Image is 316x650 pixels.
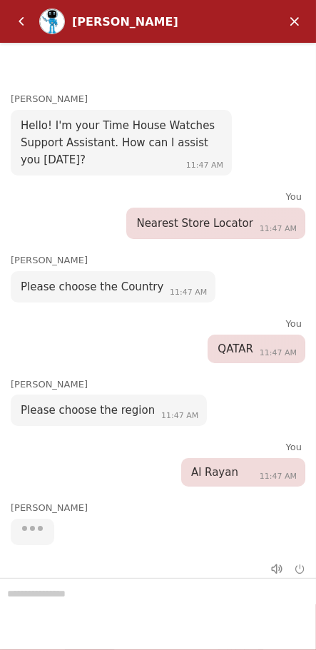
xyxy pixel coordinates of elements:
span: 11:47 AM [186,161,223,170]
span: 11:47 AM [161,411,198,420]
em: Mute [263,554,291,583]
img: Profile picture of Zoe [40,9,64,34]
span: Al Rayan [191,466,238,479]
span: Nearest Store Locator [136,217,253,230]
em: End chat [295,564,305,574]
span: Please choose the Country [21,280,163,293]
span: 11:47 AM [260,224,297,233]
span: 11:47 AM [260,472,297,481]
em: Back [7,7,36,36]
div: [PERSON_NAME] [11,92,316,107]
span: 11:47 AM [260,348,297,357]
div: [PERSON_NAME] [11,377,316,392]
span: QATAR [218,342,253,355]
em: Minimize [280,7,309,36]
span: Please choose the region [21,404,155,417]
span: 11:47 AM [170,288,207,297]
div: [PERSON_NAME] [11,253,316,268]
span: Hello! I'm your Time House Watches Support Assistant. How can I assist you [DATE]? [21,119,215,166]
div: [PERSON_NAME] [72,15,223,29]
div: [PERSON_NAME] [11,501,316,516]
